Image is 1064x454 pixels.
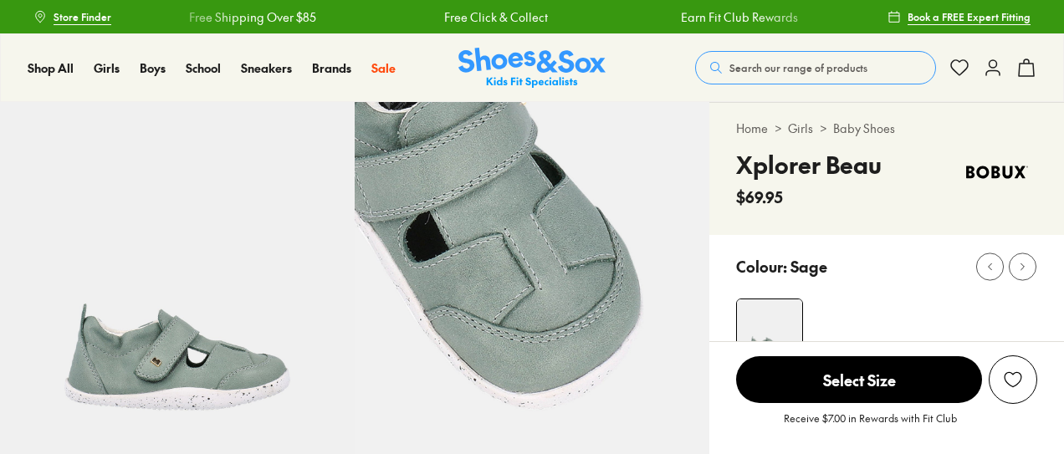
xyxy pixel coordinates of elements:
span: Search our range of products [729,60,867,75]
img: Vendor logo [957,147,1037,197]
a: Sneakers [241,59,292,77]
a: Girls [788,120,813,137]
h4: Xplorer Beau [736,147,882,182]
a: Boys [140,59,166,77]
a: Sale [371,59,396,77]
button: Add to Wishlist [989,355,1037,404]
span: Brands [312,59,351,76]
span: Sneakers [241,59,292,76]
span: Girls [94,59,120,76]
a: Free Click & Collect [443,8,547,26]
a: Girls [94,59,120,77]
button: Select Size [736,355,982,404]
img: 4-501716_1 [737,299,802,365]
a: Shoes & Sox [458,48,606,89]
a: Home [736,120,768,137]
a: Book a FREE Expert Fitting [888,2,1031,32]
button: Search our range of products [695,51,936,84]
span: Select Size [736,356,982,403]
span: Book a FREE Expert Fitting [908,9,1031,24]
a: Brands [312,59,351,77]
a: Earn Fit Club Rewards [680,8,797,26]
span: Shop All [28,59,74,76]
span: Boys [140,59,166,76]
a: Store Finder [33,2,111,32]
div: > > [736,120,1037,137]
span: Sale [371,59,396,76]
span: Store Finder [54,9,111,24]
img: SNS_Logo_Responsive.svg [458,48,606,89]
a: Shop All [28,59,74,77]
p: Receive $7.00 in Rewards with Fit Club [784,411,957,441]
a: Baby Shoes [833,120,895,137]
span: School [186,59,221,76]
p: Sage [790,255,827,278]
span: $69.95 [736,186,783,208]
a: School [186,59,221,77]
p: Colour: [736,255,787,278]
a: Free Shipping Over $85 [188,8,315,26]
